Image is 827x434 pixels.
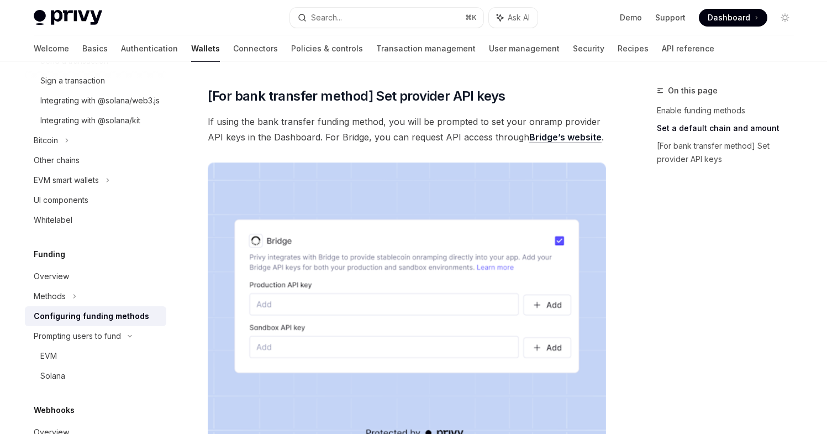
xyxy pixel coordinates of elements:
[655,12,686,23] a: Support
[34,134,58,147] div: Bitcoin
[40,369,65,383] div: Solana
[40,349,57,363] div: EVM
[25,210,166,230] a: Whitelabel
[25,366,166,386] a: Solana
[208,114,606,145] span: If using the bank transfer funding method, you will be prompted to set your onramp provider API k...
[25,346,166,366] a: EVM
[40,74,105,87] div: Sign a transaction
[465,13,477,22] span: ⌘ K
[708,12,750,23] span: Dashboard
[25,150,166,170] a: Other chains
[34,248,65,261] h5: Funding
[82,35,108,62] a: Basics
[34,404,75,417] h5: Webhooks
[489,35,560,62] a: User management
[233,35,278,62] a: Connectors
[34,270,69,283] div: Overview
[25,91,166,111] a: Integrating with @solana/web3.js
[376,35,476,62] a: Transaction management
[25,71,166,91] a: Sign a transaction
[699,9,767,27] a: Dashboard
[573,35,604,62] a: Security
[25,111,166,130] a: Integrating with @solana/kit
[25,190,166,210] a: UI components
[25,306,166,326] a: Configuring funding methods
[34,154,80,167] div: Other chains
[34,10,102,25] img: light logo
[508,12,530,23] span: Ask AI
[25,266,166,286] a: Overview
[291,35,363,62] a: Policies & controls
[34,194,88,207] div: UI components
[191,35,220,62] a: Wallets
[34,174,99,187] div: EVM smart wallets
[657,119,803,137] a: Set a default chain and amount
[34,290,66,303] div: Methods
[40,94,160,107] div: Integrating with @solana/web3.js
[208,87,505,105] span: [For bank transfer method] Set provider API keys
[618,35,649,62] a: Recipes
[657,102,803,119] a: Enable funding methods
[34,310,149,323] div: Configuring funding methods
[657,137,803,168] a: [For bank transfer method] Set provider API keys
[529,132,602,143] a: Bridge’s website
[40,114,140,127] div: Integrating with @solana/kit
[662,35,714,62] a: API reference
[290,8,483,28] button: Search...⌘K
[489,8,538,28] button: Ask AI
[311,11,342,24] div: Search...
[620,12,642,23] a: Demo
[121,35,178,62] a: Authentication
[34,213,72,227] div: Whitelabel
[34,35,69,62] a: Welcome
[34,330,121,343] div: Prompting users to fund
[668,84,718,97] span: On this page
[776,9,794,27] button: Toggle dark mode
